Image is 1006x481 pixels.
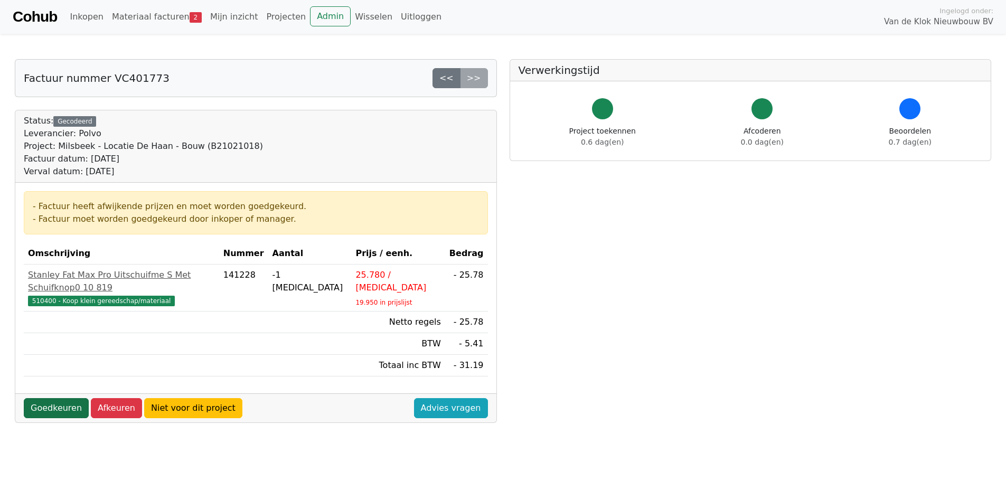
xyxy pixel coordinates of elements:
th: Omschrijving [24,243,219,265]
a: << [433,68,460,88]
div: Stanley Fat Max Pro Uitschuifme S Met Schuifknop0 10 819 [28,269,215,294]
div: Status: [24,115,263,178]
th: Aantal [268,243,352,265]
td: Netto regels [351,312,445,333]
div: Factuur datum: [DATE] [24,153,263,165]
th: Prijs / eenh. [351,243,445,265]
a: Mijn inzicht [206,6,262,27]
div: - Factuur moet worden goedgekeurd door inkoper of manager. [33,213,479,225]
a: Cohub [13,4,57,30]
td: 141228 [219,265,268,312]
th: Bedrag [445,243,488,265]
div: Beoordelen [889,126,932,148]
th: Nummer [219,243,268,265]
a: Inkopen [65,6,107,27]
a: Materiaal facturen2 [108,6,206,27]
td: - 31.19 [445,355,488,376]
div: Afcoderen [741,126,784,148]
span: 510400 - Koop klein gereedschap/materiaal [28,296,175,306]
h5: Verwerkingstijd [519,64,983,77]
div: -1 [MEDICAL_DATA] [272,269,347,294]
a: Projecten [262,6,310,27]
td: BTW [351,333,445,355]
span: 0.7 dag(en) [889,138,932,146]
td: - 5.41 [445,333,488,355]
span: Van de Klok Nieuwbouw BV [884,16,993,28]
div: - Factuur heeft afwijkende prijzen en moet worden goedgekeurd. [33,200,479,213]
div: Project: Milsbeek - Locatie De Haan - Bouw (B21021018) [24,140,263,153]
td: - 25.78 [445,265,488,312]
td: - 25.78 [445,312,488,333]
span: 0.6 dag(en) [581,138,624,146]
h5: Factuur nummer VC401773 [24,72,170,84]
sub: 19.950 in prijslijst [355,299,412,306]
td: Totaal inc BTW [351,355,445,376]
a: Admin [310,6,351,26]
a: Stanley Fat Max Pro Uitschuifme S Met Schuifknop0 10 819510400 - Koop klein gereedschap/materiaal [28,269,215,307]
a: Uitloggen [397,6,446,27]
div: 25.780 / [MEDICAL_DATA] [355,269,440,294]
a: Afkeuren [91,398,142,418]
span: 0.0 dag(en) [741,138,784,146]
a: Wisselen [351,6,397,27]
a: Goedkeuren [24,398,89,418]
span: Ingelogd onder: [939,6,993,16]
a: Niet voor dit project [144,398,242,418]
div: Gecodeerd [53,116,96,127]
div: Leverancier: Polvo [24,127,263,140]
div: Project toekennen [569,126,636,148]
div: Verval datum: [DATE] [24,165,263,178]
span: 2 [190,12,202,23]
a: Advies vragen [414,398,488,418]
